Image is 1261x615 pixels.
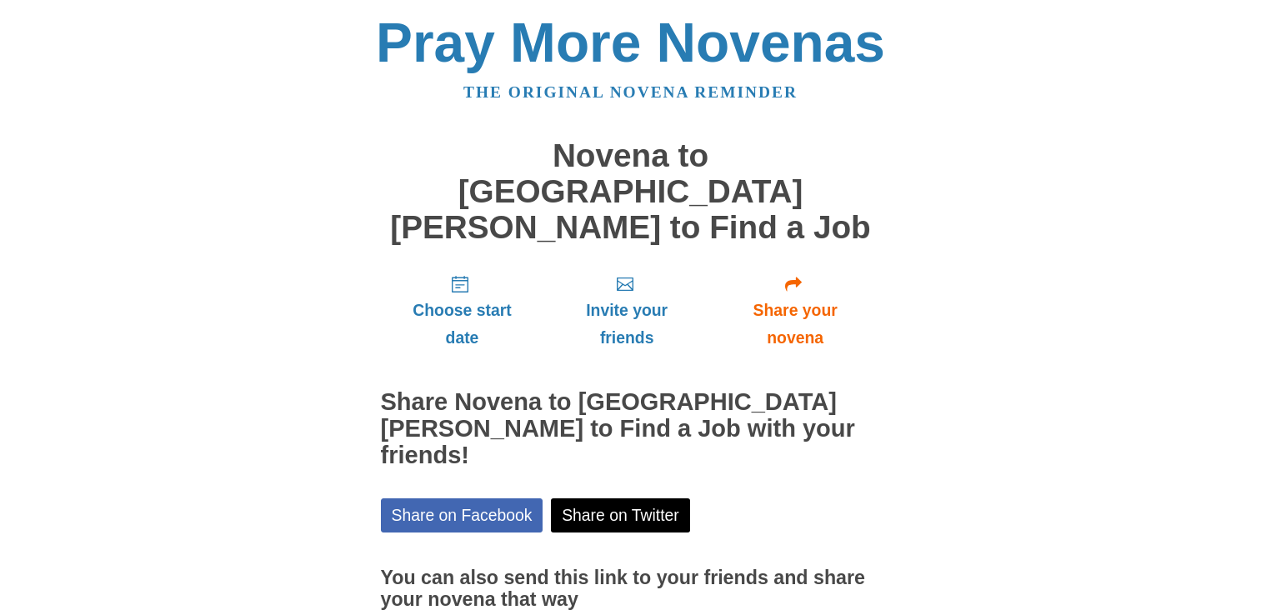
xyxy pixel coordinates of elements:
[543,262,709,361] a: Invite your friends
[463,83,798,101] a: The original novena reminder
[381,389,881,469] h2: Share Novena to [GEOGRAPHIC_DATA][PERSON_NAME] to Find a Job with your friends!
[381,498,543,532] a: Share on Facebook
[727,297,864,352] span: Share your novena
[710,262,881,361] a: Share your novena
[381,567,881,610] h3: You can also send this link to your friends and share your novena that way
[381,262,544,361] a: Choose start date
[376,12,885,73] a: Pray More Novenas
[381,138,881,245] h1: Novena to [GEOGRAPHIC_DATA][PERSON_NAME] to Find a Job
[551,498,690,532] a: Share on Twitter
[398,297,528,352] span: Choose start date
[560,297,693,352] span: Invite your friends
